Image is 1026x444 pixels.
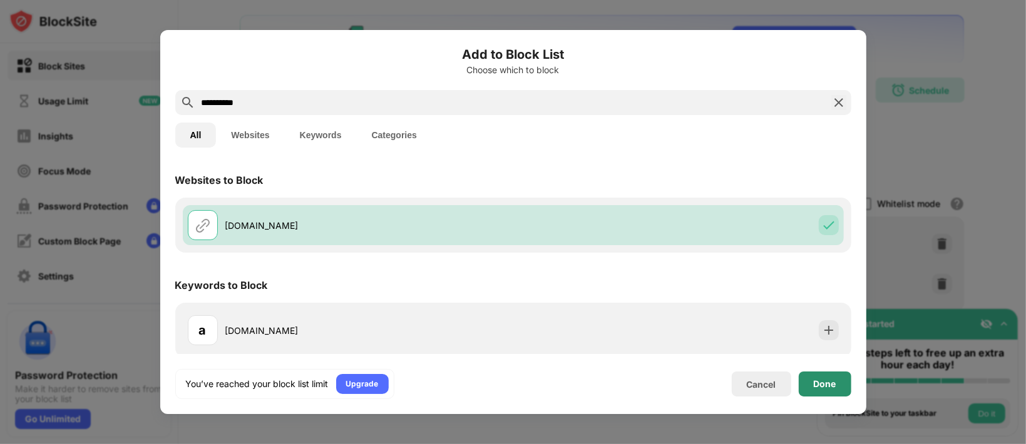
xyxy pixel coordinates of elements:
[225,324,513,337] div: [DOMAIN_NAME]
[175,174,264,186] div: Websites to Block
[175,65,851,75] div: Choose which to block
[225,219,513,232] div: [DOMAIN_NAME]
[346,378,379,390] div: Upgrade
[175,279,268,291] div: Keywords to Block
[747,379,776,390] div: Cancel
[357,123,432,148] button: Categories
[186,378,329,390] div: You’ve reached your block list limit
[285,123,357,148] button: Keywords
[175,123,217,148] button: All
[814,379,836,389] div: Done
[175,45,851,64] h6: Add to Block List
[216,123,284,148] button: Websites
[180,95,195,110] img: search.svg
[199,321,207,340] div: a
[195,218,210,233] img: url.svg
[831,95,846,110] img: search-close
